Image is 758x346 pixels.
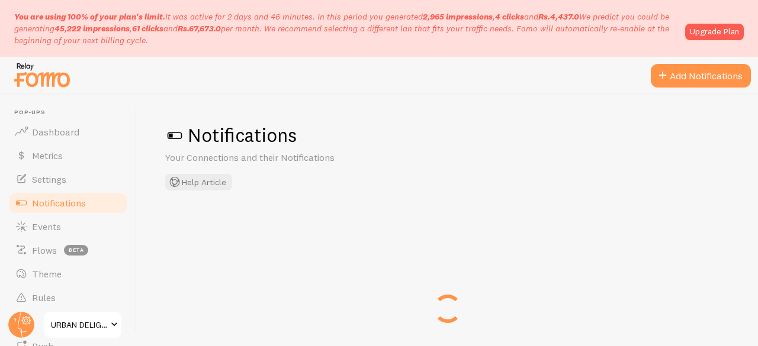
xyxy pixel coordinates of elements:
[165,174,232,190] button: Help Article
[32,197,86,209] span: Notifications
[32,244,57,256] span: Flows
[32,150,63,161] span: Metrics
[7,144,129,167] a: Metrics
[14,11,165,22] span: You are using 100% of your plan's limit.
[32,221,61,232] span: Events
[32,292,56,303] span: Rules
[538,11,579,22] b: Rs.4,437.0
[43,311,123,339] a: URBAN DELIGHT
[64,245,88,256] span: beta
[32,173,66,185] span: Settings
[14,109,129,117] span: Pop-ups
[14,11,678,46] p: It was active for 2 days and 46 minutes. In this period you generated We predict you could be gen...
[495,11,524,22] b: 4 clicks
[7,215,129,238] a: Events
[51,318,107,332] span: URBAN DELIGHT
[685,24,744,40] a: Upgrade Plan
[7,286,129,309] a: Rules
[165,123,730,147] h1: Notifications
[7,191,129,215] a: Notifications
[178,23,221,34] b: Rs.67,673.0
[423,11,579,22] span: , and
[12,60,72,90] img: fomo-relay-logo-orange.svg
[54,23,130,34] b: 45,222 impressions
[7,262,129,286] a: Theme
[32,126,79,138] span: Dashboard
[7,120,129,144] a: Dashboard
[165,151,449,164] p: Your Connections and their Notifications
[54,23,221,34] span: , and
[132,23,163,34] b: 61 clicks
[32,268,62,280] span: Theme
[7,167,129,191] a: Settings
[7,238,129,262] a: Flows beta
[423,11,493,22] b: 2,965 impressions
